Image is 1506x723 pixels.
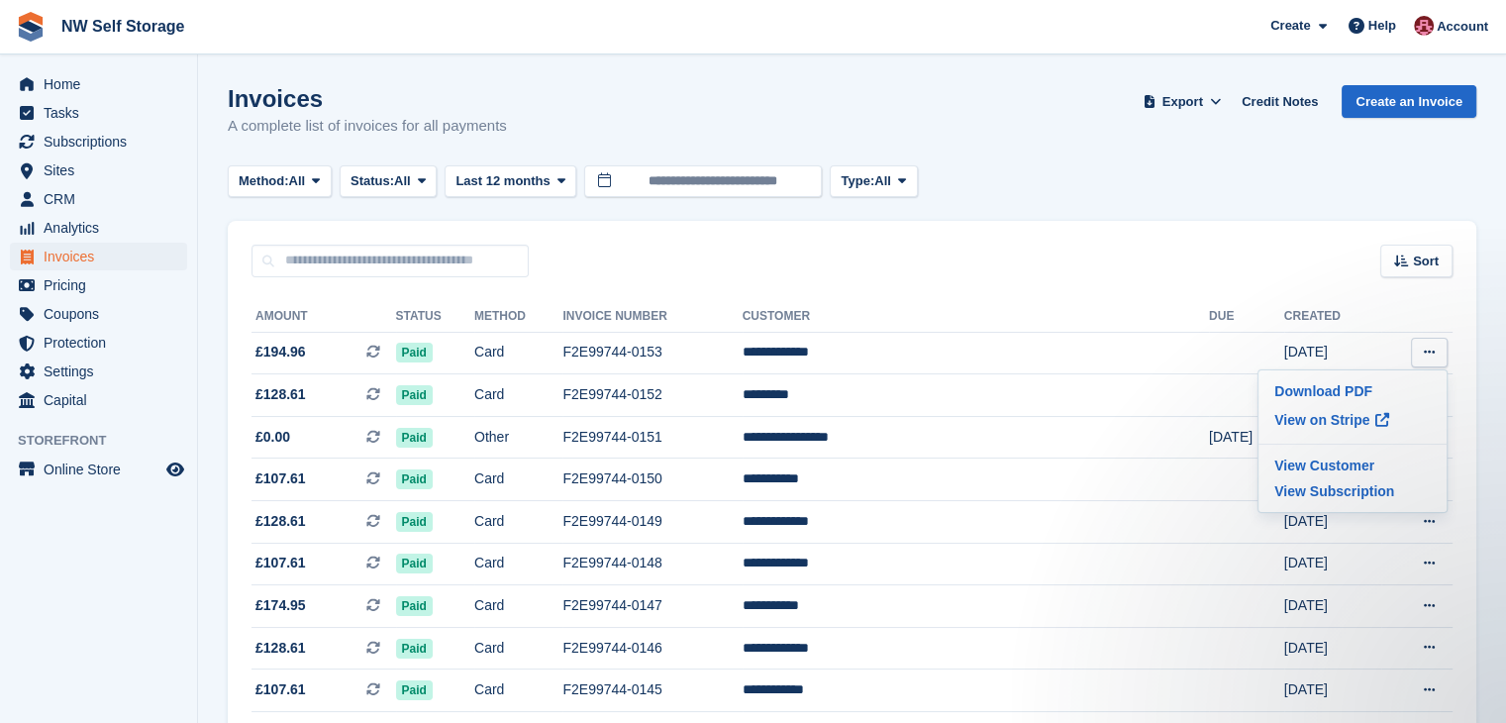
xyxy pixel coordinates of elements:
span: Tasks [44,99,162,127]
td: F2E99744-0152 [562,374,742,417]
a: menu [10,214,187,242]
span: All [874,171,891,191]
td: [DATE] [1284,332,1381,374]
a: menu [10,300,187,328]
th: Status [396,301,474,333]
button: Type: All [830,165,917,198]
td: Card [474,627,562,670]
span: Sites [44,156,162,184]
span: Account [1437,17,1488,37]
p: View Customer [1266,453,1439,478]
td: [DATE] [1284,627,1381,670]
a: menu [10,99,187,127]
span: Sort [1413,252,1439,271]
span: Type: [841,171,874,191]
span: Paid [396,554,433,573]
a: menu [10,329,187,357]
span: £128.61 [255,511,306,532]
a: menu [10,358,187,385]
span: £128.61 [255,638,306,659]
span: Paid [396,596,433,616]
td: Card [474,585,562,628]
span: Paid [396,469,433,489]
td: F2E99744-0149 [562,501,742,544]
span: £107.61 [255,468,306,489]
td: Card [474,501,562,544]
a: menu [10,243,187,270]
h1: Invoices [228,85,507,112]
a: menu [10,185,187,213]
span: Paid [396,639,433,659]
td: F2E99744-0145 [562,670,742,712]
a: menu [10,456,187,483]
button: Export [1139,85,1226,118]
span: Settings [44,358,162,385]
span: Online Store [44,456,162,483]
span: Method: [239,171,289,191]
td: Other [474,416,562,459]
span: Paid [396,428,433,448]
span: £128.61 [255,384,306,405]
span: Paid [396,680,433,700]
span: Export [1162,92,1203,112]
span: £107.61 [255,679,306,700]
span: £194.96 [255,342,306,362]
td: [DATE] [1284,543,1381,585]
td: F2E99744-0151 [562,416,742,459]
span: Capital [44,386,162,414]
a: Download PDF [1266,378,1439,404]
span: Storefront [18,431,197,451]
td: F2E99744-0146 [562,627,742,670]
a: menu [10,156,187,184]
span: Coupons [44,300,162,328]
span: £174.95 [255,595,306,616]
span: Status: [351,171,394,191]
th: Customer [743,301,1209,333]
span: All [289,171,306,191]
img: Josh Vines [1414,16,1434,36]
p: A complete list of invoices for all payments [228,115,507,138]
span: £0.00 [255,427,290,448]
a: Preview store [163,458,187,481]
td: Card [474,670,562,712]
a: menu [10,386,187,414]
td: Card [474,374,562,417]
span: Last 12 months [455,171,550,191]
td: [DATE] [1284,501,1381,544]
span: CRM [44,185,162,213]
button: Status: All [340,165,437,198]
img: stora-icon-8386f47178a22dfd0bd8f6a31ec36ba5ce8667c1dd55bd0f319d3a0aa187defe.svg [16,12,46,42]
td: Card [474,332,562,374]
td: F2E99744-0150 [562,459,742,501]
a: menu [10,70,187,98]
th: Method [474,301,562,333]
a: View on Stripe [1266,404,1439,436]
span: Create [1270,16,1310,36]
span: £107.61 [255,553,306,573]
td: [DATE] [1284,585,1381,628]
th: Due [1209,301,1284,333]
td: [DATE] [1209,416,1284,459]
td: [DATE] [1284,670,1381,712]
a: View Subscription [1266,478,1439,504]
td: F2E99744-0153 [562,332,742,374]
th: Invoice Number [562,301,742,333]
span: Pricing [44,271,162,299]
span: Home [44,70,162,98]
span: All [394,171,411,191]
span: Paid [396,512,433,532]
a: menu [10,128,187,155]
span: Analytics [44,214,162,242]
span: Help [1368,16,1396,36]
a: NW Self Storage [53,10,192,43]
a: Credit Notes [1234,85,1326,118]
button: Last 12 months [445,165,576,198]
td: F2E99744-0147 [562,585,742,628]
th: Created [1284,301,1381,333]
td: Card [474,543,562,585]
td: Card [474,459,562,501]
button: Method: All [228,165,332,198]
span: Protection [44,329,162,357]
